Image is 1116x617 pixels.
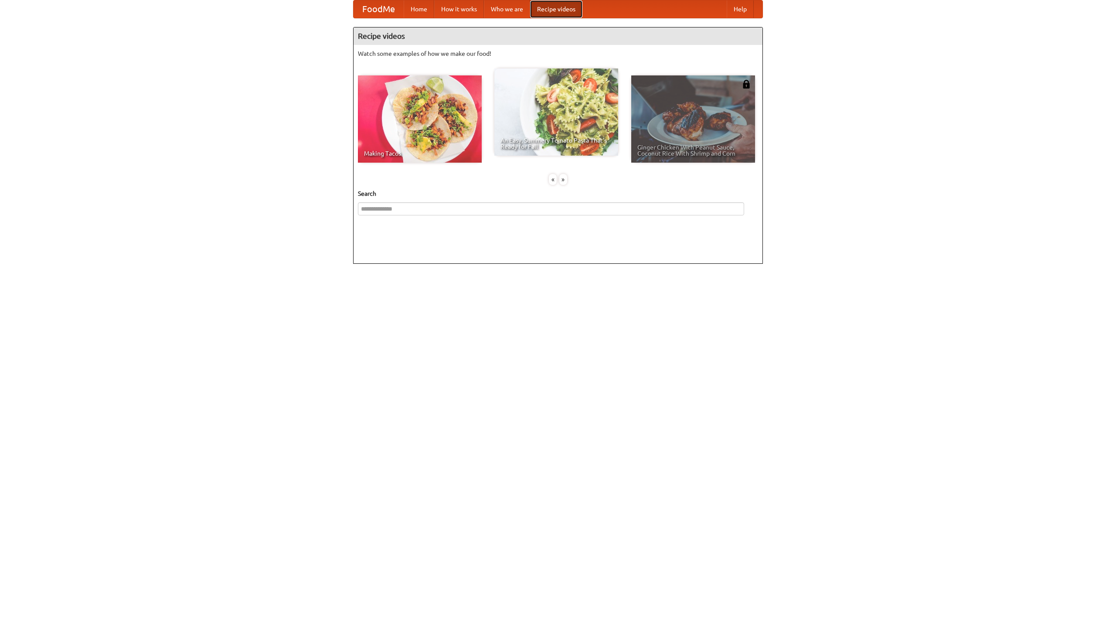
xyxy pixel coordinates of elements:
img: 483408.png [742,80,751,89]
p: Watch some examples of how we make our food! [358,49,758,58]
a: Who we are [484,0,530,18]
span: An Easy, Summery Tomato Pasta That's Ready for Fall [500,137,612,150]
a: How it works [434,0,484,18]
div: » [559,174,567,185]
a: Making Tacos [358,75,482,163]
a: Help [727,0,754,18]
a: Home [404,0,434,18]
a: An Easy, Summery Tomato Pasta That's Ready for Fall [494,68,618,156]
h5: Search [358,189,758,198]
span: Making Tacos [364,150,476,157]
a: Recipe videos [530,0,582,18]
a: FoodMe [354,0,404,18]
h4: Recipe videos [354,27,762,45]
div: « [549,174,557,185]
